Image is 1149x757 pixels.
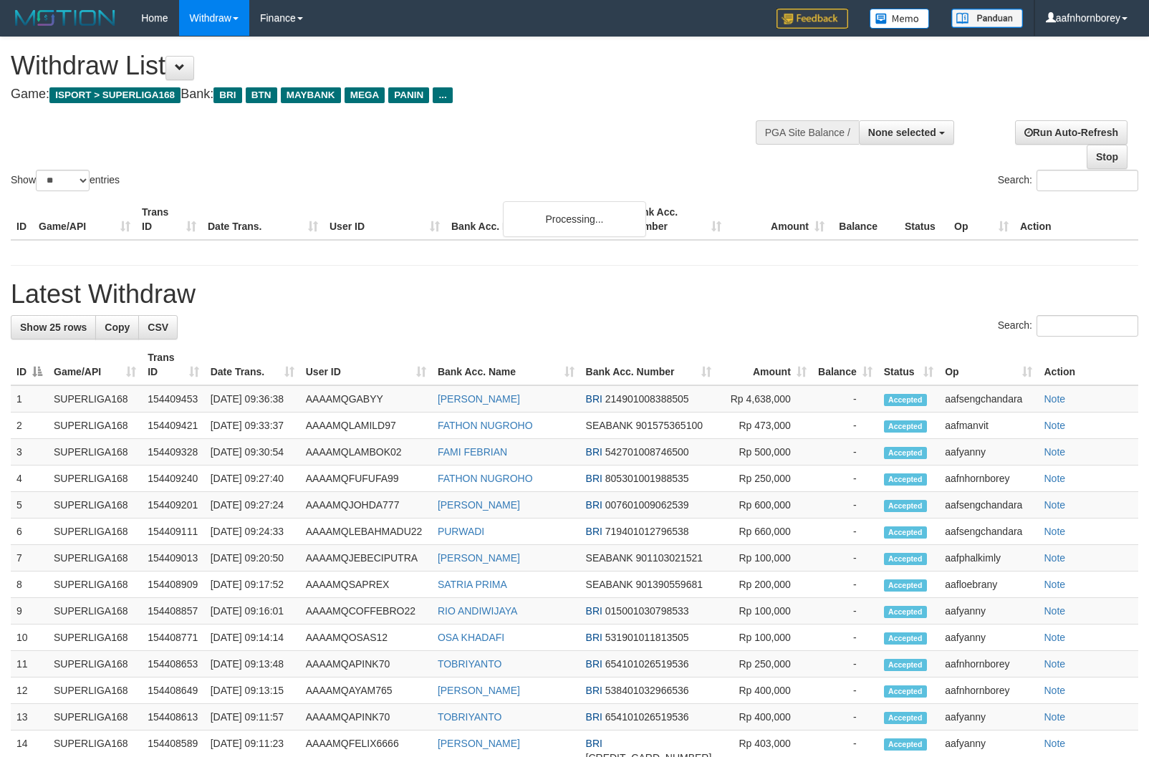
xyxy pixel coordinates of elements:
[884,659,927,671] span: Accepted
[884,553,927,565] span: Accepted
[300,704,432,731] td: AAAAMQAPINK70
[438,473,533,484] a: FATHON NUGROHO
[586,685,602,696] span: BRI
[580,344,718,385] th: Bank Acc. Number: activate to sort column ascending
[33,199,136,240] th: Game/API
[939,492,1038,519] td: aafsengchandara
[11,87,751,102] h4: Game: Bank:
[884,685,927,698] span: Accepted
[11,625,48,651] td: 10
[884,738,927,751] span: Accepted
[605,446,689,458] span: Copy 542701008746500 to clipboard
[11,280,1138,309] h1: Latest Withdraw
[48,519,142,545] td: SUPERLIGA168
[812,625,878,651] td: -
[998,315,1138,337] label: Search:
[438,605,518,617] a: RIO ANDIWIJAYA
[812,598,878,625] td: -
[884,420,927,433] span: Accepted
[142,519,205,545] td: 154409111
[1044,446,1065,458] a: Note
[142,651,205,678] td: 154408653
[605,685,689,696] span: Copy 538401032966536 to clipboard
[48,572,142,598] td: SUPERLIGA168
[300,598,432,625] td: AAAAMQCOFFEBRO22
[586,738,602,749] span: BRI
[438,738,520,749] a: [PERSON_NAME]
[388,87,429,103] span: PANIN
[205,344,300,385] th: Date Trans.: activate to sort column ascending
[48,545,142,572] td: SUPERLIGA168
[812,678,878,704] td: -
[205,466,300,492] td: [DATE] 09:27:40
[717,413,812,439] td: Rp 473,000
[438,420,533,431] a: FATHON NUGROHO
[1044,420,1065,431] a: Note
[11,385,48,413] td: 1
[11,678,48,704] td: 12
[812,466,878,492] td: -
[438,393,520,405] a: [PERSON_NAME]
[939,385,1038,413] td: aafsengchandara
[11,466,48,492] td: 4
[939,572,1038,598] td: aafloebrany
[586,658,602,670] span: BRI
[605,632,689,643] span: Copy 531901011813505 to clipboard
[48,598,142,625] td: SUPERLIGA168
[148,322,168,333] span: CSV
[300,413,432,439] td: AAAAMQLAMILD97
[300,545,432,572] td: AAAAMQJEBECIPUTRA
[48,678,142,704] td: SUPERLIGA168
[142,598,205,625] td: 154408857
[11,519,48,545] td: 6
[951,9,1023,28] img: panduan.png
[11,492,48,519] td: 5
[586,473,602,484] span: BRI
[812,385,878,413] td: -
[205,519,300,545] td: [DATE] 09:24:33
[586,711,602,723] span: BRI
[1044,393,1065,405] a: Note
[11,598,48,625] td: 9
[1044,632,1065,643] a: Note
[717,439,812,466] td: Rp 500,000
[1044,473,1065,484] a: Note
[717,651,812,678] td: Rp 250,000
[11,413,48,439] td: 2
[300,439,432,466] td: AAAAMQLAMBOK02
[812,413,878,439] td: -
[503,201,646,237] div: Processing...
[11,199,33,240] th: ID
[36,170,90,191] select: Showentries
[300,572,432,598] td: AAAAMQSAPREX
[812,704,878,731] td: -
[1014,199,1138,240] th: Action
[48,704,142,731] td: SUPERLIGA168
[446,199,624,240] th: Bank Acc. Name
[48,439,142,466] td: SUPERLIGA168
[636,420,703,431] span: Copy 901575365100 to clipboard
[884,579,927,592] span: Accepted
[727,199,830,240] th: Amount
[205,651,300,678] td: [DATE] 09:13:48
[138,315,178,339] a: CSV
[1044,605,1065,617] a: Note
[205,492,300,519] td: [DATE] 09:27:24
[438,579,507,590] a: SATRIA PRIMA
[246,87,277,103] span: BTN
[205,704,300,731] td: [DATE] 09:11:57
[142,572,205,598] td: 154408909
[142,678,205,704] td: 154408649
[1044,499,1065,511] a: Note
[624,199,727,240] th: Bank Acc. Number
[438,658,501,670] a: TOBRIYANTO
[605,393,689,405] span: Copy 214901008388505 to clipboard
[438,526,484,537] a: PURWADI
[812,439,878,466] td: -
[11,344,48,385] th: ID: activate to sort column descending
[1015,120,1128,145] a: Run Auto-Refresh
[586,526,602,537] span: BRI
[142,466,205,492] td: 154409240
[281,87,341,103] span: MAYBANK
[939,439,1038,466] td: aafyanny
